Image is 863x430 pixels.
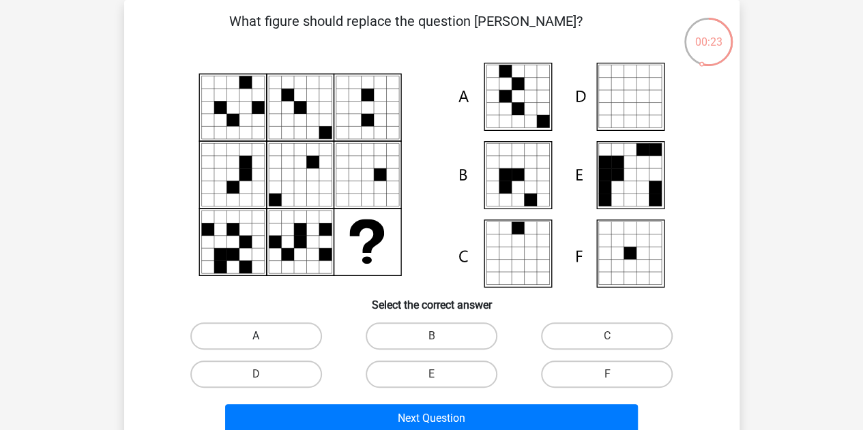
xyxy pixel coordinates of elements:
[366,322,497,350] label: B
[541,322,673,350] label: C
[683,16,734,50] div: 00:23
[541,360,673,388] label: F
[146,11,667,52] p: What figure should replace the question [PERSON_NAME]?
[190,360,322,388] label: D
[366,360,497,388] label: E
[190,322,322,350] label: A
[146,288,718,311] h6: Select the correct answer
